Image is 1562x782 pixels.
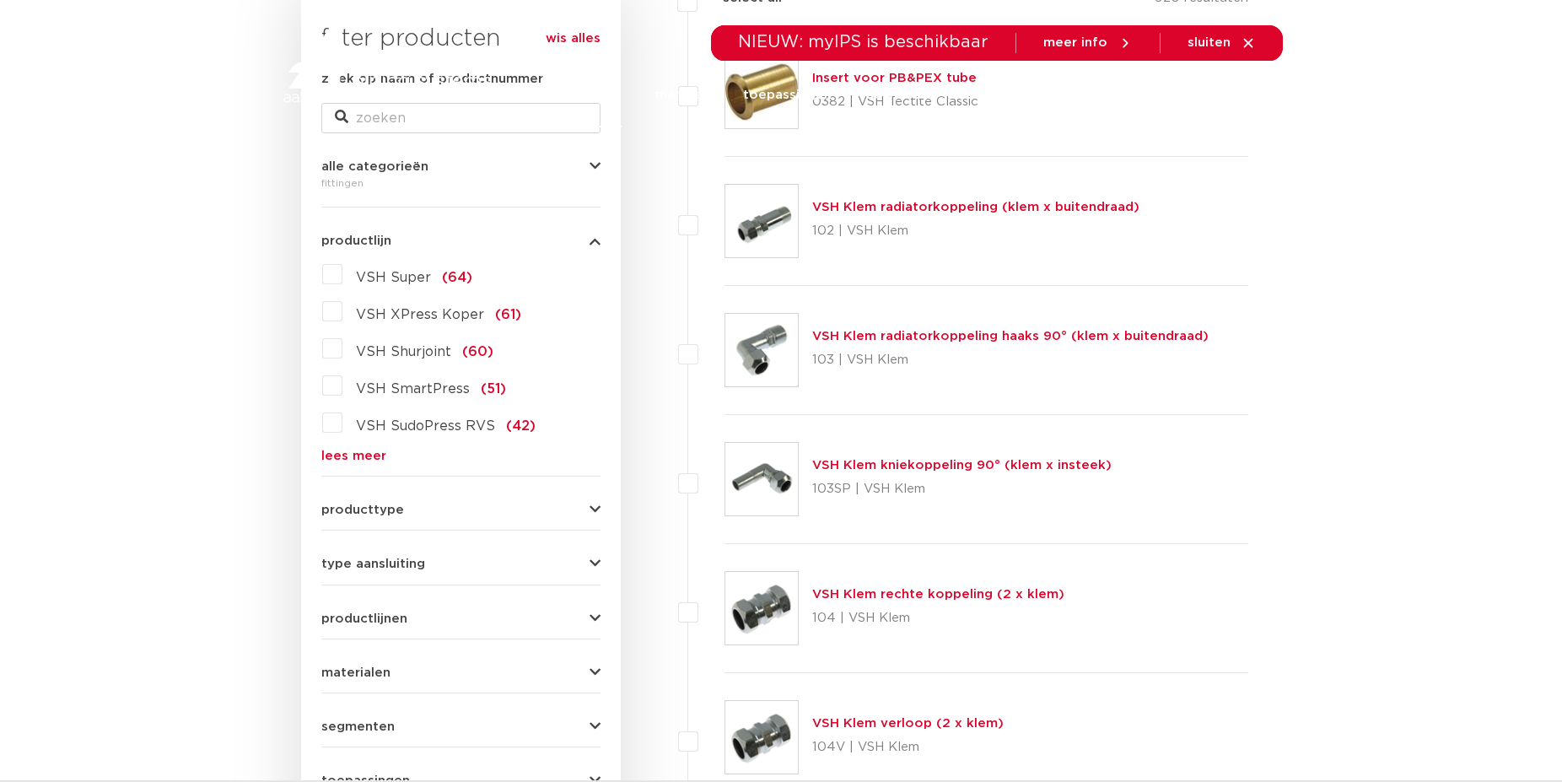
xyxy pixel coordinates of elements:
p: 103 | VSH Klem [812,347,1209,374]
span: VSH Super [356,271,431,284]
img: Thumbnail for VSH Klem verloop (2 x klem) [725,701,798,774]
a: VSH Klem rechte koppeling (2 x klem) [812,588,1064,601]
p: 104 | VSH Klem [812,605,1064,632]
div: my IPS [1201,76,1218,113]
span: producttype [321,504,404,516]
a: meer info [1043,35,1133,51]
p: 102 | VSH Klem [812,218,1139,245]
button: segmenten [321,720,601,733]
span: (61) [495,308,521,321]
button: producttype [321,504,601,516]
button: materialen [321,666,601,679]
p: 103SP | VSH Klem [812,476,1112,503]
a: VSH Klem verloop (2 x klem) [812,717,1004,730]
span: VSH XPress Koper [356,308,484,321]
button: alle categorieën [321,160,601,173]
a: lees meer [321,450,601,462]
span: segmenten [321,720,395,733]
a: toepassingen [743,62,832,127]
button: productlijn [321,235,601,247]
img: Thumbnail for VSH Klem rechte koppeling (2 x klem) [725,572,798,644]
span: alle categorieën [321,160,428,173]
button: type aansluiting [321,558,601,570]
span: (51) [481,382,506,396]
a: over ons [1058,62,1117,127]
img: Thumbnail for VSH Klem radiatorkoppeling haaks 90° (klem x buitendraad) [725,314,798,386]
span: productlijn [321,235,391,247]
span: (60) [462,345,493,359]
nav: Menu [553,62,1117,127]
span: materialen [321,666,390,679]
span: sluiten [1188,36,1231,49]
a: sluiten [1188,35,1256,51]
a: producten [553,62,622,127]
span: (64) [442,271,472,284]
img: Thumbnail for VSH Klem kniekoppeling 90° (klem x insteek) [725,443,798,515]
a: markten [655,62,709,127]
p: 104V | VSH Klem [812,734,1004,761]
span: VSH Shurjoint [356,345,451,359]
a: services [971,62,1025,127]
span: type aansluiting [321,558,425,570]
span: meer info [1043,36,1107,49]
img: Thumbnail for VSH Klem radiatorkoppeling (klem x buitendraad) [725,185,798,257]
span: productlijnen [321,612,407,625]
span: (42) [506,419,536,433]
a: VSH Klem kniekoppeling 90° (klem x insteek) [812,459,1112,472]
button: productlijnen [321,612,601,625]
a: VSH Klem radiatorkoppeling (klem x buitendraad) [812,201,1139,213]
a: VSH Klem radiatorkoppeling haaks 90° (klem x buitendraad) [812,330,1209,342]
a: downloads [865,62,937,127]
span: NIEUW: myIPS is beschikbaar [738,34,988,51]
span: VSH SmartPress [356,382,470,396]
div: fittingen [321,173,601,193]
span: VSH SudoPress RVS [356,419,495,433]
